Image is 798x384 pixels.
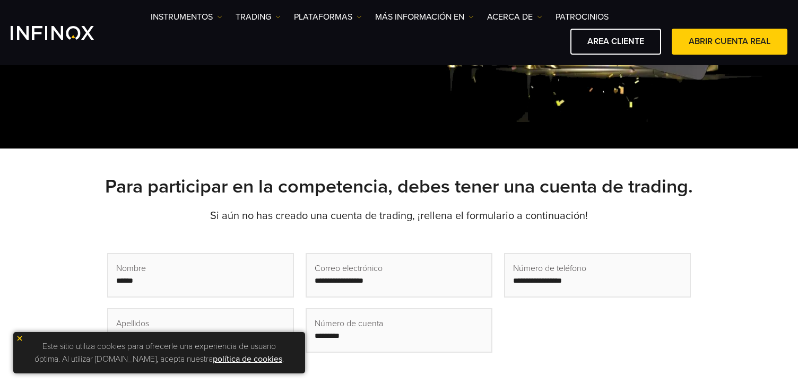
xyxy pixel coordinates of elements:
[570,29,661,55] a: AREA CLIENTE
[105,175,693,198] strong: Para participar en la competencia, debes tener una cuenta de trading.
[236,11,281,23] a: TRADING
[16,335,23,342] img: yellow close icon
[116,317,149,330] span: Apellidos
[487,11,542,23] a: ACERCA DE
[28,208,770,223] p: Si aún no has creado una cuenta de trading, ¡rellena el formulario a continuación!
[11,26,119,40] a: INFINOX Logo
[315,262,383,275] span: Correo electrónico
[375,11,474,23] a: Más información en
[116,262,146,275] span: Nombre
[19,337,300,368] p: Este sitio utiliza cookies para ofrecerle una experiencia de usuario óptima. Al utilizar [DOMAIN_...
[672,29,787,55] a: ABRIR CUENTA REAL
[294,11,362,23] a: PLATAFORMAS
[315,317,383,330] span: Número de cuenta
[151,11,222,23] a: Instrumentos
[213,354,282,364] a: política de cookies
[556,11,609,23] a: Patrocinios
[513,262,586,275] span: Número de teléfono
